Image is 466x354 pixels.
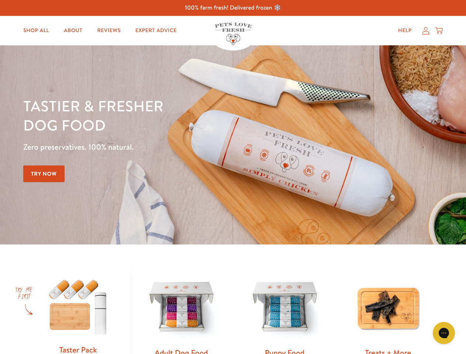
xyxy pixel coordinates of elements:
[91,23,126,38] a: Reviews
[58,23,88,38] a: About
[23,96,303,135] h1: Tastier & fresher dog food
[23,166,65,182] a: Try Now
[215,22,252,45] img: Pets Love Fresh
[392,23,418,38] a: Help
[130,23,183,38] a: Expert Advice
[429,319,459,347] iframe: Gorgias live chat messenger
[17,23,55,38] a: Shop All
[23,140,303,154] p: Zero preservatives. 100% natural.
